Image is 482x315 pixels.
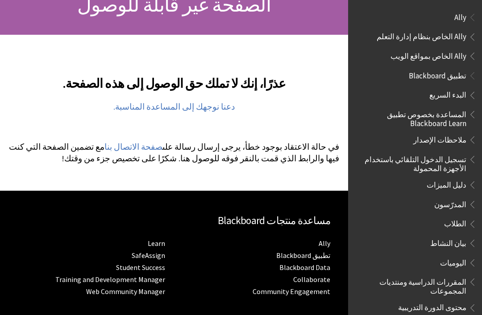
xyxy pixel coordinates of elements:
[148,239,165,248] a: Learn
[359,274,466,295] span: المقررات الدراسية ومنتديات المجموعات
[430,236,466,248] span: بيان النشاط
[434,197,466,209] span: المدرّسون
[359,107,466,128] span: المساعدة بخصوص تطبيق Blackboard Learn
[398,300,466,312] span: محتوى الدورة التدريبية
[293,275,330,284] a: Collaborate
[104,142,162,152] a: صفحة الاتصال بنا
[429,88,466,100] span: البدء السريع
[440,255,466,267] span: اليوميات
[9,63,339,93] h2: عذرًا، إنك لا تملك حق الوصول إلى هذه الصفحة.
[253,287,330,296] a: Community Engagement
[377,29,466,41] span: Ally الخاص بنظام إدارة التعلم
[409,68,466,80] span: تطبيق Blackboard
[279,263,330,272] a: Blackboard Data
[413,132,466,144] span: ملاحظات الإصدار
[276,251,330,260] a: تطبيق Blackboard
[113,102,235,112] a: دعنا نوجهك إلى المساعدة المناسبة.
[9,141,339,164] p: في حالة الاعتقاد بوجود خطأ، يرجى إرسال رسالة على مع تضمين الصفحة التي كنت فيها والرابط الذي قمت ب...
[359,152,466,173] span: تسجيل الدخول التلقائي باستخدام الأجهزة المحمولة
[353,10,477,64] nav: Book outline for Anthology Ally Help
[132,251,165,260] a: SafeAssign
[86,287,165,296] a: Web Community Manager
[454,10,466,22] span: Ally
[427,177,466,189] span: دليل الميزات
[9,213,330,229] h2: مساعدة منتجات Blackboard
[55,275,165,284] a: Training and Development Manager
[444,217,466,229] span: الطلاب
[319,239,330,248] a: Ally
[391,49,466,61] span: Ally الخاص بمواقع الويب
[116,263,165,272] a: Student Success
